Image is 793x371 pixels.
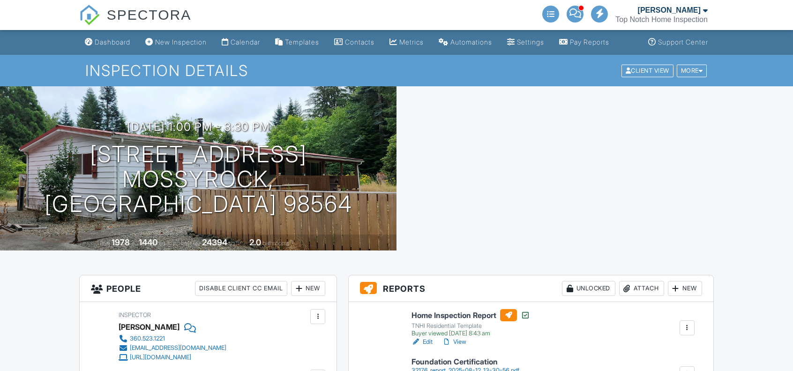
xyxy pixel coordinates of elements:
[155,38,207,46] div: New Inspection
[411,337,433,347] a: Edit
[139,237,157,247] div: 1440
[619,281,664,296] div: Attach
[399,38,424,46] div: Metrics
[202,237,227,247] div: 24394
[349,275,713,302] h3: Reports
[107,5,192,24] span: SPECTORA
[100,240,110,247] span: Built
[81,34,134,51] a: Dashboard
[345,38,374,46] div: Contacts
[218,34,264,51] a: Calendar
[435,34,496,51] a: Automations (Advanced)
[159,240,172,247] span: sq. ft.
[119,353,226,362] a: [URL][DOMAIN_NAME]
[450,38,492,46] div: Automations
[130,354,191,361] div: [URL][DOMAIN_NAME]
[386,34,427,51] a: Metrics
[271,34,323,51] a: Templates
[615,15,708,24] div: Top Notch Home Inspection
[291,281,325,296] div: New
[517,38,544,46] div: Settings
[677,64,707,77] div: More
[231,38,260,46] div: Calendar
[130,344,226,352] div: [EMAIL_ADDRESS][DOMAIN_NAME]
[442,337,466,347] a: View
[411,358,519,366] h6: Foundation Certification
[411,322,530,330] div: TNHI Residential Template
[503,34,548,51] a: Settings
[119,311,151,318] span: Inspector
[411,330,530,337] div: Buyer viewed [DATE] 8:43 am
[80,275,337,302] h3: People
[119,334,226,343] a: 360.523.1221
[621,64,673,77] div: Client View
[262,240,289,247] span: bathrooms
[638,6,701,15] div: [PERSON_NAME]
[79,5,100,25] img: The Best Home Inspection Software - Spectora
[562,281,615,296] div: Unlocked
[95,38,130,46] div: Dashboard
[411,309,530,321] h6: Home Inspection Report
[644,34,712,51] a: Support Center
[15,142,382,216] h1: [STREET_ADDRESS] Mossyrock, [GEOGRAPHIC_DATA] 98564
[330,34,378,51] a: Contacts
[142,34,210,51] a: New Inspection
[119,343,226,353] a: [EMAIL_ADDRESS][DOMAIN_NAME]
[249,237,261,247] div: 2.0
[130,335,165,342] div: 360.523.1221
[285,38,319,46] div: Templates
[127,121,270,133] h3: [DATE] 1:00 pm - 3:30 pm
[181,240,201,247] span: Lot Size
[668,281,702,296] div: New
[621,67,676,74] a: Client View
[555,34,613,51] a: Pay Reports
[658,38,708,46] div: Support Center
[411,309,530,337] a: Home Inspection Report TNHI Residential Template Buyer viewed [DATE] 8:43 am
[195,281,287,296] div: Disable Client CC Email
[112,237,130,247] div: 1978
[229,240,240,247] span: sq.ft.
[85,62,708,79] h1: Inspection Details
[119,320,180,334] div: [PERSON_NAME]
[570,38,609,46] div: Pay Reports
[79,14,191,31] a: SPECTORA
